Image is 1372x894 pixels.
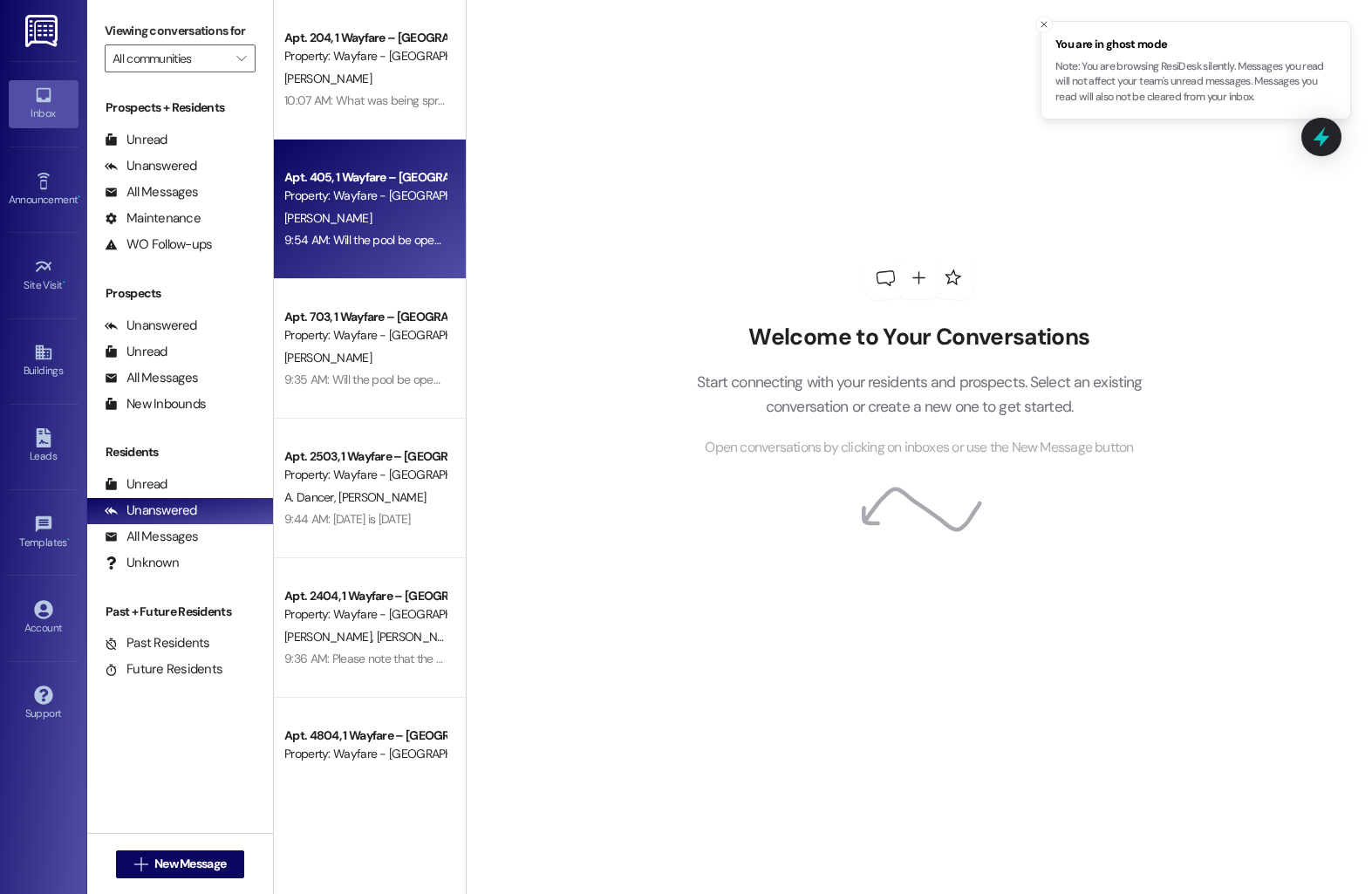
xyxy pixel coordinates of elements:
div: 9:44 AM: [DATE] is [DATE] [284,511,411,527]
span: • [63,276,65,289]
span: You are in ghost mode [1055,36,1336,53]
div: All Messages [105,369,198,387]
div: Apt. 204, 1 Wayfare – [GEOGRAPHIC_DATA] [284,29,446,47]
div: Property: Wayfare - [GEOGRAPHIC_DATA] [284,326,446,345]
span: [PERSON_NAME] [284,629,377,645]
div: All Messages [105,183,198,201]
span: [PERSON_NAME] [376,629,463,645]
div: WO Follow-ups [105,235,212,254]
button: Close toast [1035,16,1053,33]
span: • [67,534,70,546]
div: Future Residents [105,660,222,679]
i:  [134,857,147,871]
div: Apt. 405, 1 Wayfare – [GEOGRAPHIC_DATA] [284,168,446,187]
div: Maintenance [105,209,201,228]
div: 9:54 AM: Will the pool be open [DATE] due to Holiday and closed [DATE]? [284,232,652,248]
a: Account [9,595,78,642]
span: [PERSON_NAME] [284,768,372,784]
div: Prospects [87,284,273,303]
a: Leads [9,423,78,470]
div: Unanswered [105,157,197,175]
img: ResiDesk Logo [25,15,61,47]
label: Viewing conversations for [105,17,256,44]
span: [PERSON_NAME] [284,210,372,226]
div: Unread [105,343,167,361]
div: Residents [87,443,273,461]
span: [PERSON_NAME] [284,350,372,365]
span: [PERSON_NAME] [284,71,372,86]
div: Property: Wayfare - [GEOGRAPHIC_DATA] [284,47,446,65]
div: Property: Wayfare - [GEOGRAPHIC_DATA] [284,187,446,205]
input: All communities [113,44,228,72]
div: Apt. 2404, 1 Wayfare – [GEOGRAPHIC_DATA] [284,587,446,605]
div: Apt. 703, 1 Wayfare – [GEOGRAPHIC_DATA] [284,308,446,326]
a: Inbox [9,80,78,127]
a: Buildings [9,338,78,385]
div: Unanswered [105,502,197,520]
div: All Messages [105,528,198,546]
div: 9:35 AM: Will the pool be open [DATE]? Or will it be closed? I know the normal maintenance day wa... [284,372,935,387]
div: Unanswered [105,317,197,335]
div: Unknown [105,554,179,572]
span: New Message [154,855,226,873]
div: Apt. 2503, 1 Wayfare – [GEOGRAPHIC_DATA] [284,447,446,466]
p: Note: You are browsing ResiDesk silently. Messages you read will not affect your team's unread me... [1055,59,1336,106]
a: Templates • [9,509,78,556]
div: Apt. 4804, 1 Wayfare – [GEOGRAPHIC_DATA] [284,727,446,745]
span: [PERSON_NAME] [338,489,426,505]
div: Property: Wayfare - [GEOGRAPHIC_DATA] [284,605,446,624]
div: Property: Wayfare - [GEOGRAPHIC_DATA] [284,466,446,484]
div: Past Residents [105,634,210,652]
a: Site Visit • [9,252,78,299]
div: New Inbounds [105,395,206,413]
div: Property: Wayfare - [GEOGRAPHIC_DATA] [284,745,446,763]
span: A. Dancer [284,489,338,505]
div: Past + Future Residents [87,603,273,621]
span: Open conversations by clicking on inboxes or use the New Message button [705,437,1133,459]
div: 10:07 AM: What was being sprayed [DATE]? [284,92,504,108]
span: • [78,191,80,203]
div: Unread [105,475,167,494]
div: Unread [105,131,167,149]
div: Prospects + Residents [87,99,273,117]
a: Support [9,680,78,727]
p: Start connecting with your residents and prospects. Select an existing conversation or create a n... [670,370,1169,420]
i:  [236,51,246,65]
button: New Message [116,850,245,878]
h2: Welcome to Your Conversations [670,324,1169,351]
